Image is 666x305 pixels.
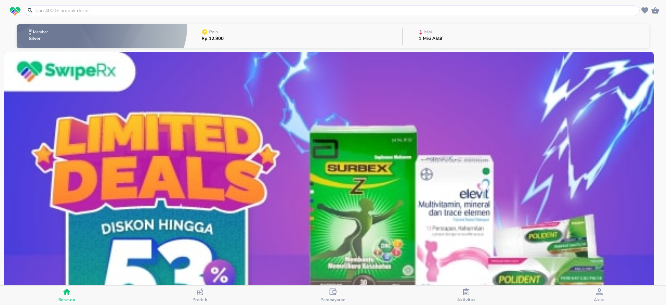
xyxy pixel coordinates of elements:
[193,297,207,303] span: Produk
[266,286,400,305] button: Pembayaran
[29,36,49,41] p: Silver
[58,297,75,303] span: Beranda
[187,23,402,50] button: PoinRp 12.900
[424,30,432,34] p: Misi
[419,36,443,41] p: 1 Misi Aktif
[594,297,605,303] span: Akun
[209,30,218,34] p: Poin
[33,30,48,34] p: Member
[133,286,266,305] button: Produk
[35,7,638,14] input: Cari 4000+ produk di sini
[400,286,533,305] button: Aktivitas
[403,23,649,50] button: Misi1 Misi Aktif
[457,297,476,303] span: Aktivitas
[321,297,346,303] span: Pembayaran
[202,36,224,41] p: Rp 12.900
[533,286,666,305] button: Akun
[10,7,20,16] img: logo_swiperx_s.bd005f3b.svg
[17,23,187,50] button: MemberSilver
